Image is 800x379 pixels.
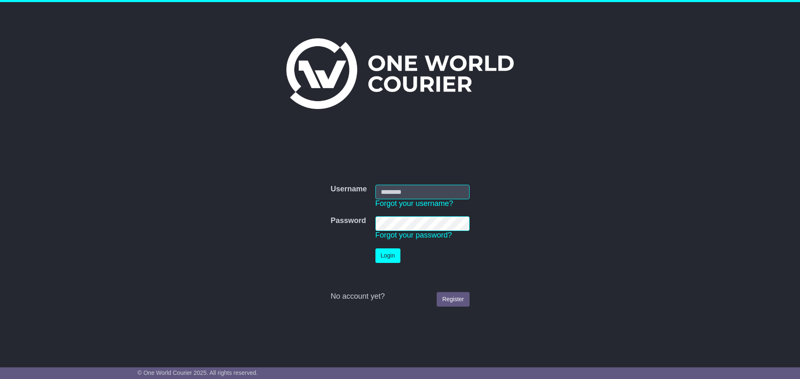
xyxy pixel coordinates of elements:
label: Password [330,216,366,225]
div: No account yet? [330,292,469,301]
a: Forgot your username? [375,199,453,208]
span: © One World Courier 2025. All rights reserved. [137,369,258,376]
a: Register [437,292,469,307]
a: Forgot your password? [375,231,452,239]
label: Username [330,185,367,194]
button: Login [375,248,400,263]
img: One World [286,38,514,109]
